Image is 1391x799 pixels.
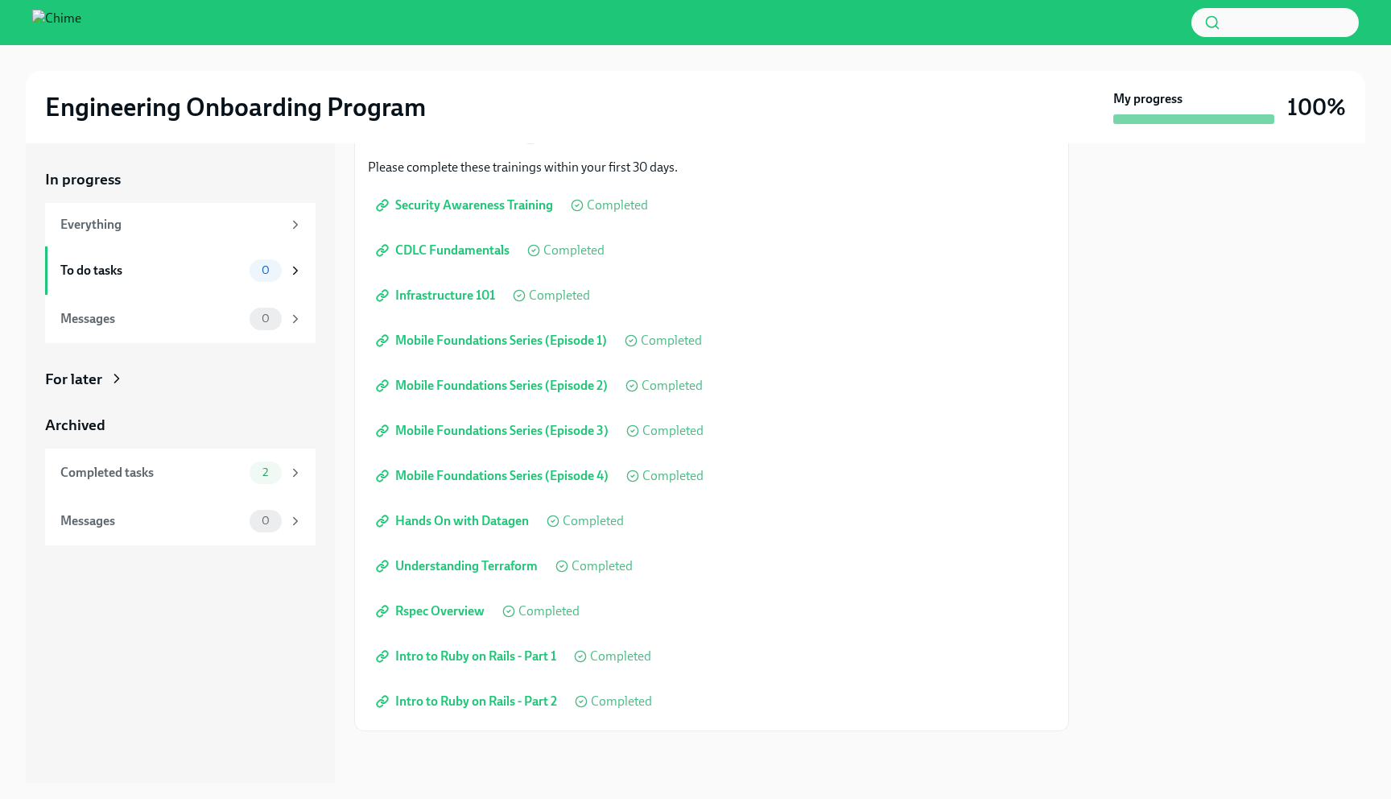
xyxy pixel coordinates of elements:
span: Hands On with Datagen [379,513,529,529]
span: Rspec Overview [379,603,485,619]
a: Hands On with Datagen [368,505,540,537]
span: Completed [642,379,703,392]
a: Mobile Foundations Series (Episode 4) [368,460,620,492]
div: For later [45,369,102,390]
a: Messages0 [45,295,316,343]
span: Completed [642,470,704,482]
a: Mobile Foundations Series (Episode 1) [368,325,618,357]
div: Completed tasks [60,464,243,482]
a: In progress [45,169,316,190]
span: Understanding Terraform [379,558,538,574]
span: Completed [642,424,704,437]
span: Completed [543,244,605,257]
div: Everything [60,216,282,234]
span: CDLC Fundamentals [379,242,510,259]
a: Everything [45,203,316,246]
span: Completed [529,289,590,302]
a: CDLC Fundamentals [368,234,521,267]
div: Messages [60,310,243,328]
a: Intro to Ruby on Rails - Part 1 [368,640,568,673]
div: Messages [60,512,243,530]
span: Security Awareness Training [379,197,553,213]
h2: Engineering Onboarding Program [45,91,426,123]
span: Completed [572,560,633,573]
p: Please complete these trainings within your first 30 days. [368,159,1055,176]
span: 0 [252,264,279,276]
a: Archived [45,415,316,436]
span: 0 [252,313,279,325]
img: Chime [32,10,81,35]
a: Intro to Ruby on Rails - Part 2 [368,685,568,718]
span: Mobile Foundations Series (Episode 1) [379,333,607,349]
span: Infrastructure 101 [379,288,495,304]
span: Completed [641,334,702,347]
span: Completed [518,605,580,618]
a: Security Awareness Training [368,189,564,221]
a: Infrastructure 101 [368,279,506,312]
span: Completed [563,515,624,528]
span: Mobile Foundations Series (Episode 2) [379,378,608,394]
a: Rspec Overview [368,595,496,627]
h3: 100% [1287,93,1346,122]
span: 0 [252,515,279,527]
span: Completed [587,199,648,212]
span: Mobile Foundations Series (Episode 3) [379,423,609,439]
a: For later [45,369,316,390]
span: Mobile Foundations Series (Episode 4) [379,468,609,484]
span: Completed [590,650,651,663]
a: Mobile Foundations Series (Episode 2) [368,370,619,402]
a: Completed tasks2 [45,449,316,497]
span: 2 [253,466,278,478]
strong: My progress [1113,90,1183,108]
span: Intro to Ruby on Rails - Part 1 [379,648,556,664]
span: Intro to Ruby on Rails - Part 2 [379,693,557,710]
a: Mobile Foundations Series (Episode 3) [368,415,620,447]
a: Messages0 [45,497,316,545]
a: Understanding Terraform [368,550,549,582]
a: To do tasks0 [45,246,316,295]
div: To do tasks [60,262,243,279]
span: Completed [591,695,652,708]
